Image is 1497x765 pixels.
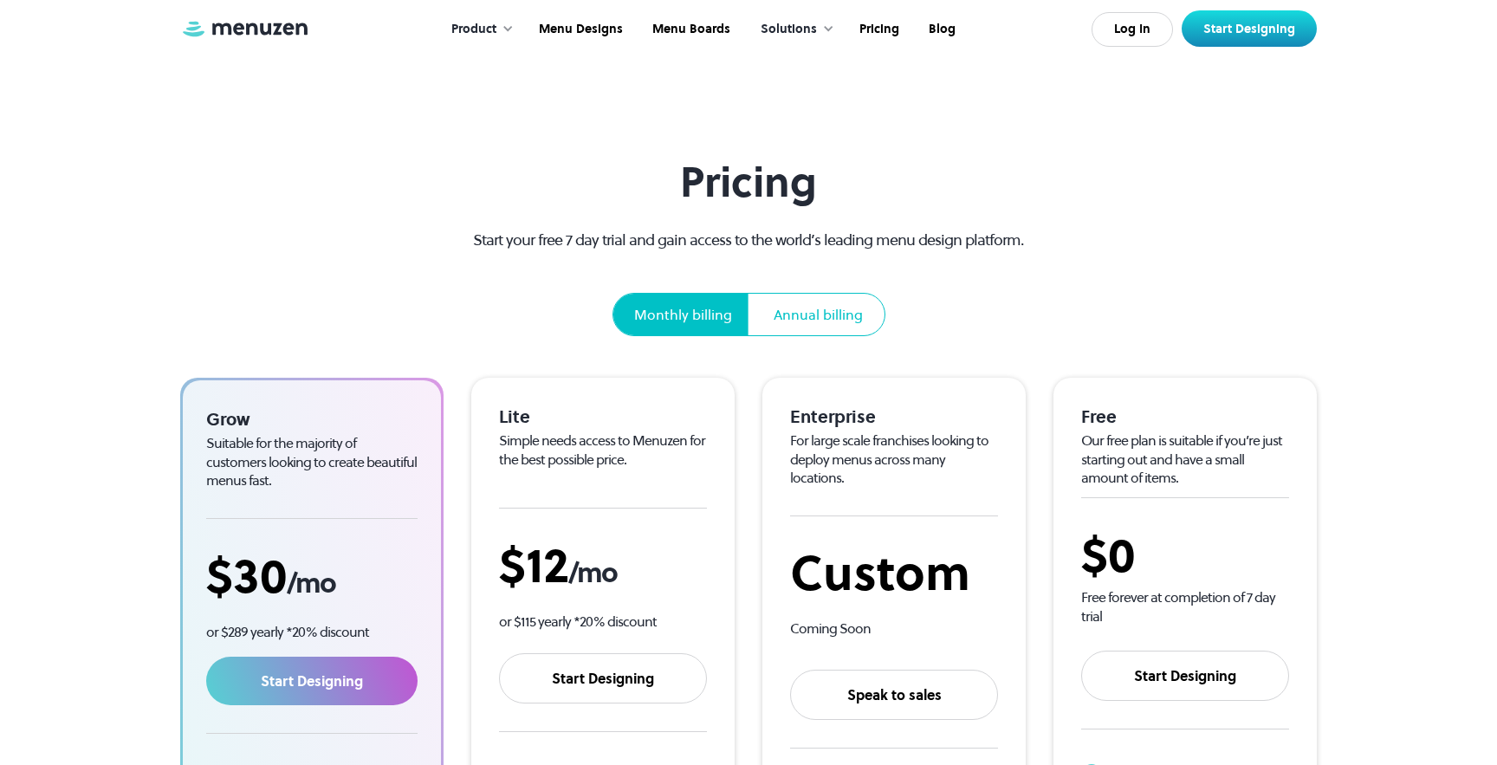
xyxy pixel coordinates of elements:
[499,612,707,632] p: or $115 yearly *20% discount
[790,619,998,639] div: Coming Soon
[761,20,817,39] div: Solutions
[522,3,636,56] a: Menu Designs
[1081,405,1289,428] div: Free
[843,3,912,56] a: Pricing
[1081,588,1289,626] div: Free forever at completion of 7 day trial
[790,405,998,428] div: Enterprise
[233,542,287,609] span: 30
[499,405,707,428] div: Lite
[434,3,522,56] div: Product
[526,532,568,599] span: 12
[287,564,335,602] span: /mo
[1092,12,1173,47] a: Log In
[499,653,707,703] a: Start Designing
[568,554,617,592] span: /mo
[912,3,969,56] a: Blog
[1081,526,1289,584] div: $0
[443,228,1055,251] p: Start your free 7 day trial and gain access to the world’s leading menu design platform.
[634,304,732,325] div: Monthly billing
[451,20,496,39] div: Product
[1182,10,1317,47] a: Start Designing
[206,547,418,605] div: $
[636,3,743,56] a: Menu Boards
[499,536,707,594] div: $
[206,622,418,642] p: or $289 yearly *20% discount
[790,544,998,602] div: Custom
[206,408,418,431] div: Grow
[790,670,998,720] a: Speak to sales
[790,431,998,488] div: For large scale franchises looking to deploy menus across many locations.
[1081,431,1289,488] div: Our free plan is suitable if you’re just starting out and have a small amount of items.
[443,158,1055,207] h1: Pricing
[206,657,418,705] a: Start Designing
[743,3,843,56] div: Solutions
[206,434,418,490] div: Suitable for the majority of customers looking to create beautiful menus fast.
[499,431,707,469] div: Simple needs access to Menuzen for the best possible price.
[774,304,863,325] div: Annual billing
[1081,651,1289,701] a: Start Designing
